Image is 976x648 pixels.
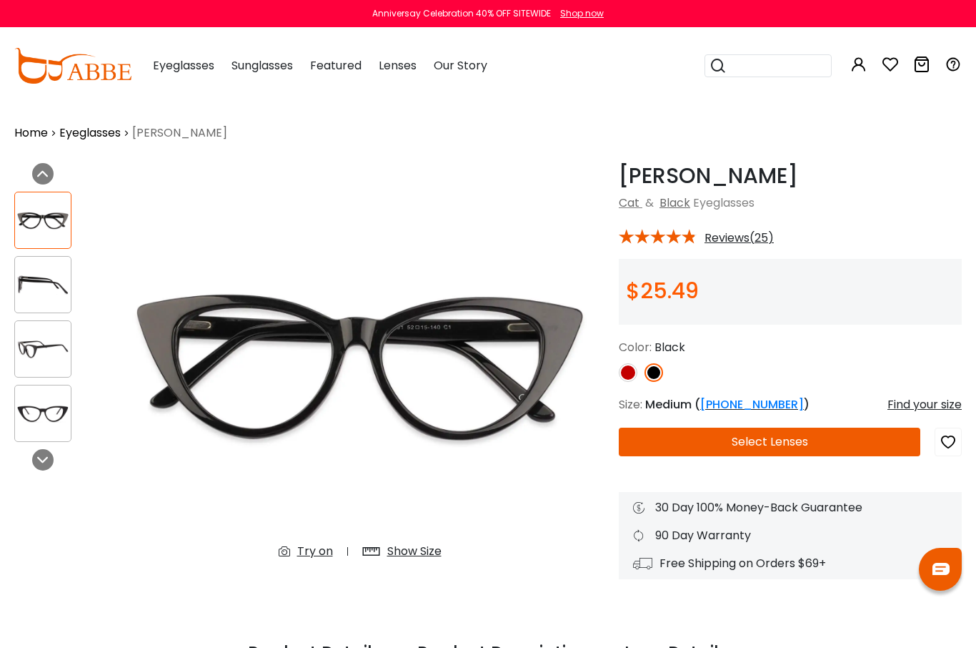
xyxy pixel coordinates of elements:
[700,396,804,413] a: [PHONE_NUMBER]
[619,396,642,413] span: Size:
[132,124,227,142] span: [PERSON_NAME]
[560,7,604,20] div: Shop now
[619,195,639,211] a: Cat
[693,195,755,211] span: Eyeglasses
[115,163,604,571] img: Nora Black Acetate Eyeglasses , SpringHinges , UniversalBridgeFit Frames from ABBE Glasses
[633,555,947,572] div: Free Shipping on Orders $69+
[379,57,417,74] span: Lenses
[297,543,333,560] div: Try on
[434,57,487,74] span: Our Story
[553,7,604,19] a: Shop now
[59,124,121,142] a: Eyeglasses
[633,499,947,516] div: 30 Day 100% Money-Back Guarantee
[633,527,947,544] div: 90 Day Warranty
[14,124,48,142] a: Home
[372,7,551,20] div: Anniversay Celebration 40% OFF SITEWIDE
[15,207,71,235] img: Nora Black Acetate Eyeglasses , SpringHinges , UniversalBridgeFit Frames from ABBE Glasses
[231,57,293,74] span: Sunglasses
[15,400,71,428] img: Nora Black Acetate Eyeglasses , SpringHinges , UniversalBridgeFit Frames from ABBE Glasses
[645,396,810,413] span: Medium ( )
[619,428,920,456] button: Select Lenses
[887,396,962,413] div: Find your size
[704,232,774,245] span: Reviews(25)
[619,339,652,355] span: Color:
[642,195,657,211] span: &
[654,339,685,355] span: Black
[15,335,71,363] img: Nora Black Acetate Eyeglasses , SpringHinges , UniversalBridgeFit Frames from ABBE Glasses
[387,543,442,560] div: Show Size
[659,195,690,211] a: Black
[310,57,362,74] span: Featured
[626,275,699,306] span: $25.49
[619,163,962,189] h1: [PERSON_NAME]
[153,57,214,74] span: Eyeglasses
[15,271,71,299] img: Nora Black Acetate Eyeglasses , SpringHinges , UniversalBridgeFit Frames from ABBE Glasses
[14,48,131,84] img: abbeglasses.com
[932,563,950,575] img: chat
